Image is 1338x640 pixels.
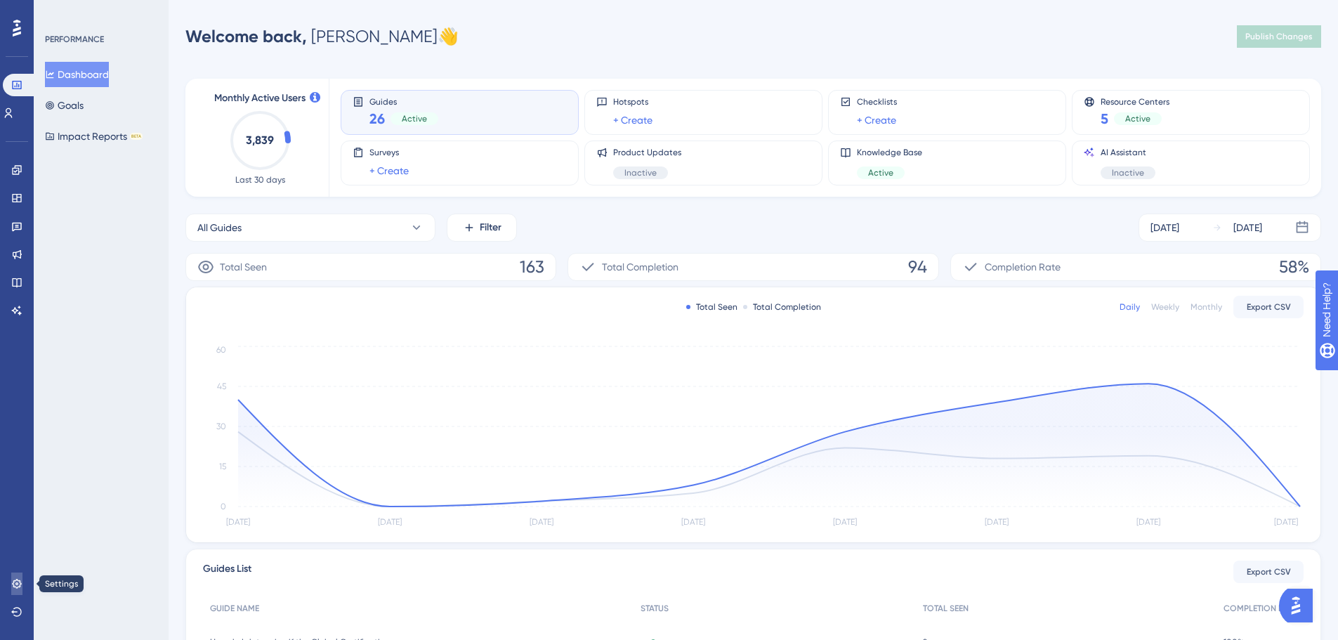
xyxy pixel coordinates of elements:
[45,93,84,118] button: Goals
[1101,109,1108,129] span: 5
[220,259,267,275] span: Total Seen
[1101,96,1169,106] span: Resource Centers
[210,603,259,614] span: GUIDE NAME
[985,259,1061,275] span: Completion Rate
[216,345,226,355] tspan: 60
[908,256,927,278] span: 94
[235,174,285,185] span: Last 30 days
[857,96,897,107] span: Checklists
[868,167,893,178] span: Active
[985,517,1009,527] tspan: [DATE]
[217,381,226,391] tspan: 45
[369,162,409,179] a: + Create
[45,124,143,149] button: Impact ReportsBETA
[197,219,242,236] span: All Guides
[369,147,409,158] span: Surveys
[1233,296,1304,318] button: Export CSV
[1233,561,1304,583] button: Export CSV
[1279,585,1321,627] iframe: UserGuiding AI Assistant Launcher
[1120,301,1140,313] div: Daily
[613,96,652,107] span: Hotspots
[45,34,104,45] div: PERFORMANCE
[447,214,517,242] button: Filter
[613,147,681,158] span: Product Updates
[402,113,427,124] span: Active
[1125,113,1150,124] span: Active
[1237,25,1321,48] button: Publish Changes
[613,112,652,129] a: + Create
[686,301,737,313] div: Total Seen
[214,90,306,107] span: Monthly Active Users
[1279,256,1309,278] span: 58%
[1245,31,1313,42] span: Publish Changes
[226,517,250,527] tspan: [DATE]
[216,422,226,431] tspan: 30
[1274,517,1298,527] tspan: [DATE]
[602,259,678,275] span: Total Completion
[1136,517,1160,527] tspan: [DATE]
[185,26,307,46] span: Welcome back,
[185,214,435,242] button: All Guides
[369,109,385,129] span: 26
[1191,301,1222,313] div: Monthly
[1101,147,1155,158] span: AI Assistant
[1112,167,1144,178] span: Inactive
[219,462,226,471] tspan: 15
[641,603,669,614] span: STATUS
[1247,301,1291,313] span: Export CSV
[1247,566,1291,577] span: Export CSV
[45,62,109,87] button: Dashboard
[857,147,922,158] span: Knowledge Base
[743,301,821,313] div: Total Completion
[1224,603,1297,614] span: COMPLETION RATE
[681,517,705,527] tspan: [DATE]
[833,517,857,527] tspan: [DATE]
[857,112,896,129] a: + Create
[203,561,251,583] span: Guides List
[480,219,501,236] span: Filter
[1150,219,1179,236] div: [DATE]
[624,167,657,178] span: Inactive
[33,4,88,20] span: Need Help?
[185,25,459,48] div: [PERSON_NAME] 👋
[1233,219,1262,236] div: [DATE]
[369,96,438,106] span: Guides
[530,517,553,527] tspan: [DATE]
[1151,301,1179,313] div: Weekly
[221,502,226,511] tspan: 0
[130,133,143,140] div: BETA
[520,256,544,278] span: 163
[246,133,274,147] text: 3,839
[923,603,969,614] span: TOTAL SEEN
[378,517,402,527] tspan: [DATE]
